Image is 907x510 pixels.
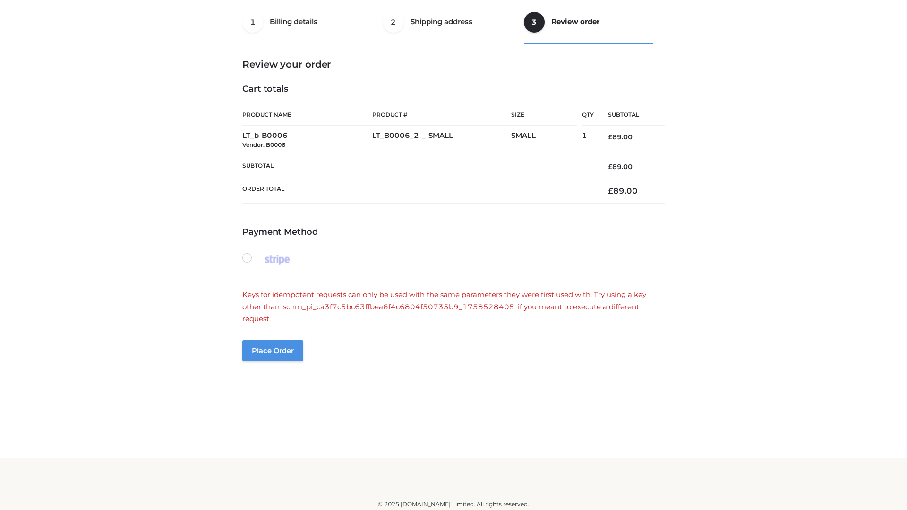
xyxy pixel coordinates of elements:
[608,162,633,171] bdi: 89.00
[242,141,285,148] small: Vendor: B0006
[608,133,612,141] span: £
[372,126,511,155] td: LT_B0006_2-_-SMALL
[372,104,511,126] th: Product #
[511,104,577,126] th: Size
[242,59,665,70] h3: Review your order
[140,500,767,509] div: © 2025 [DOMAIN_NAME] Limited. All rights reserved.
[242,104,372,126] th: Product Name
[242,289,665,325] div: Keys for idempotent requests can only be used with the same parameters they were first used with....
[242,155,594,178] th: Subtotal
[608,133,633,141] bdi: 89.00
[242,340,303,361] button: Place order
[582,126,594,155] td: 1
[242,84,665,94] h4: Cart totals
[608,162,612,171] span: £
[608,186,638,195] bdi: 89.00
[594,104,665,126] th: Subtotal
[582,104,594,126] th: Qty
[608,186,613,195] span: £
[511,126,582,155] td: SMALL
[242,126,372,155] td: LT_b-B0006
[242,178,594,204] th: Order Total
[242,227,665,238] h4: Payment Method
